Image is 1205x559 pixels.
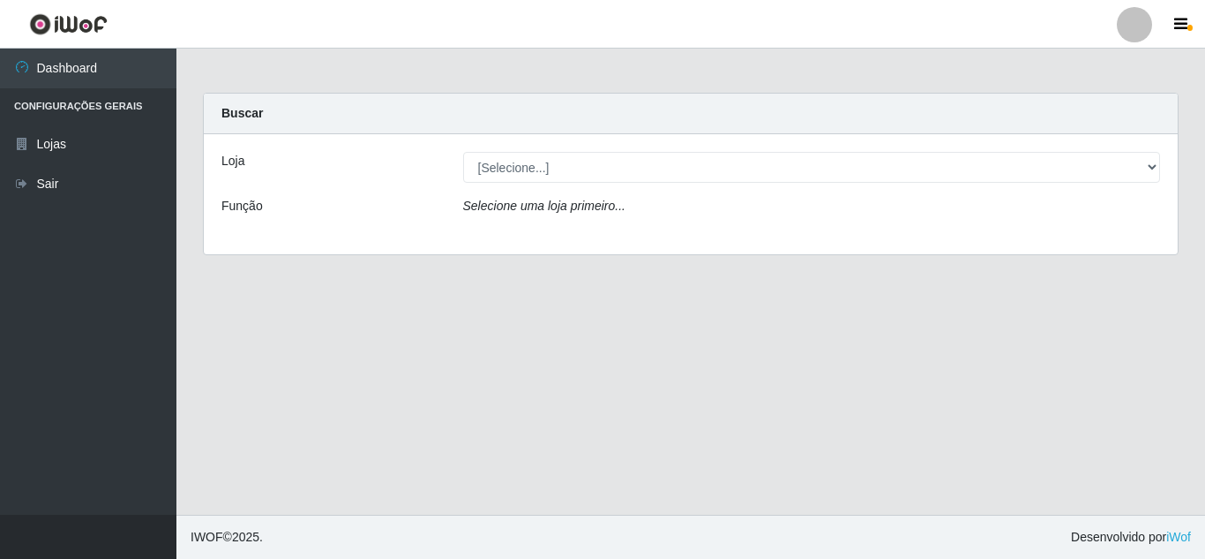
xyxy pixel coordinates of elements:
[29,13,108,35] img: CoreUI Logo
[221,197,263,215] label: Função
[1166,530,1191,544] a: iWof
[191,530,223,544] span: IWOF
[1071,528,1191,547] span: Desenvolvido por
[221,152,244,170] label: Loja
[463,199,625,213] i: Selecione uma loja primeiro...
[191,528,263,547] span: © 2025 .
[221,106,263,120] strong: Buscar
